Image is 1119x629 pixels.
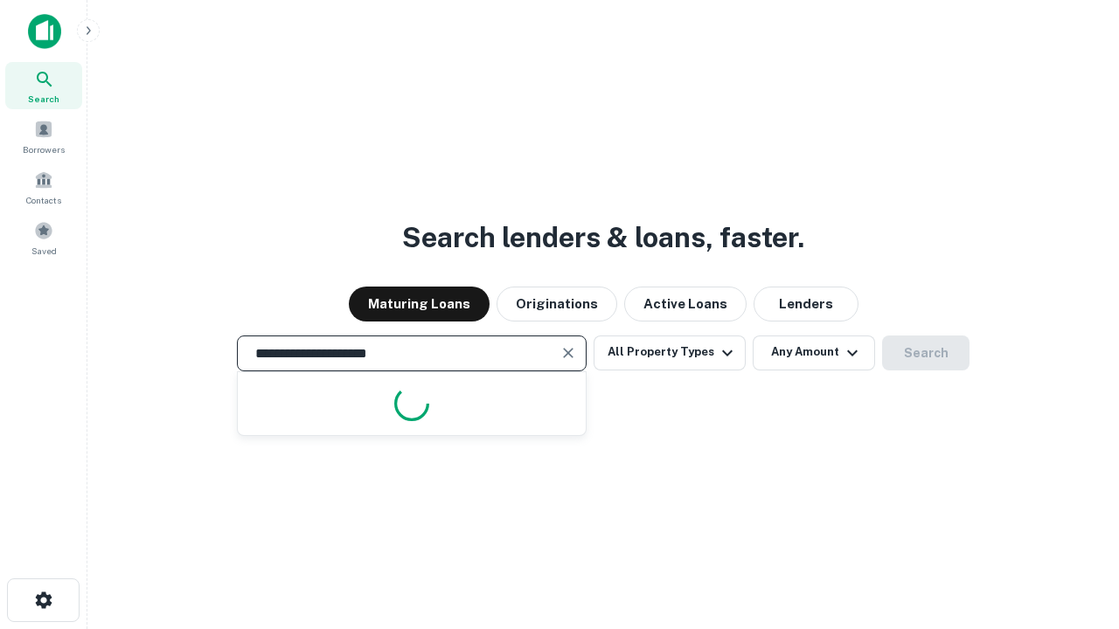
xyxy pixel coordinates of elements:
[26,193,61,207] span: Contacts
[5,113,82,160] a: Borrowers
[497,287,617,321] button: Originations
[5,62,82,109] a: Search
[594,335,746,370] button: All Property Types
[556,341,580,365] button: Clear
[28,92,59,106] span: Search
[349,287,490,321] button: Maturing Loans
[31,244,57,258] span: Saved
[402,217,804,259] h3: Search lenders & loans, faster.
[5,214,82,261] a: Saved
[28,14,61,49] img: capitalize-icon.png
[753,335,875,370] button: Any Amount
[624,287,747,321] button: Active Loans
[1032,489,1119,573] iframe: Chat Widget
[754,287,858,321] button: Lenders
[5,163,82,211] a: Contacts
[23,142,65,156] span: Borrowers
